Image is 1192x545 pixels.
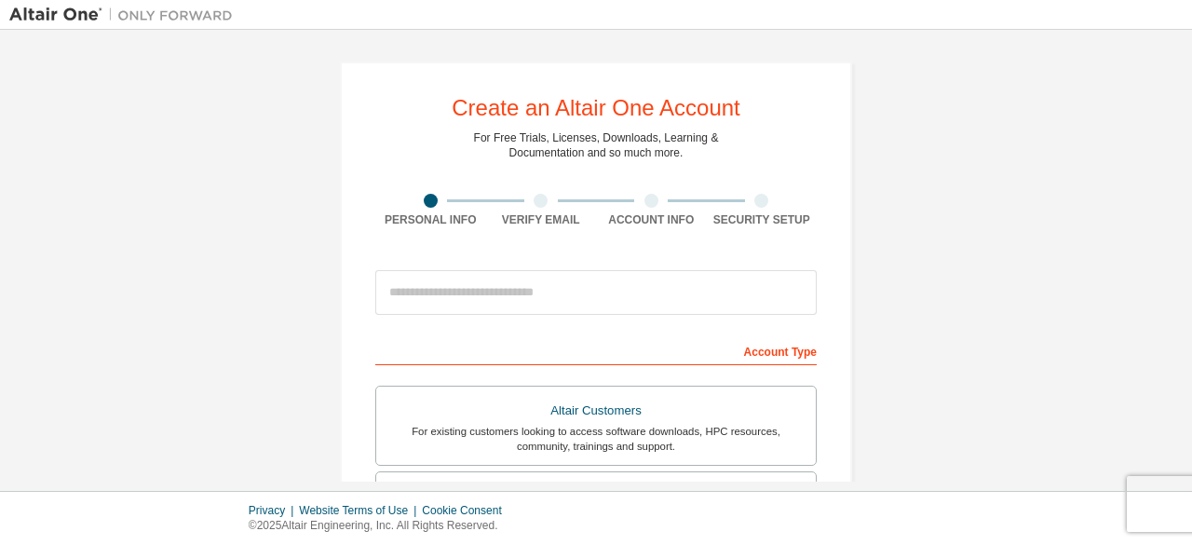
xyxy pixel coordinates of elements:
[9,6,242,24] img: Altair One
[422,503,512,518] div: Cookie Consent
[375,212,486,227] div: Personal Info
[249,518,513,534] p: © 2025 Altair Engineering, Inc. All Rights Reserved.
[387,424,805,454] div: For existing customers looking to access software downloads, HPC resources, community, trainings ...
[596,212,707,227] div: Account Info
[474,130,719,160] div: For Free Trials, Licenses, Downloads, Learning & Documentation and so much more.
[452,97,740,119] div: Create an Altair One Account
[375,335,817,365] div: Account Type
[299,503,422,518] div: Website Terms of Use
[249,503,299,518] div: Privacy
[387,398,805,424] div: Altair Customers
[486,212,597,227] div: Verify Email
[707,212,818,227] div: Security Setup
